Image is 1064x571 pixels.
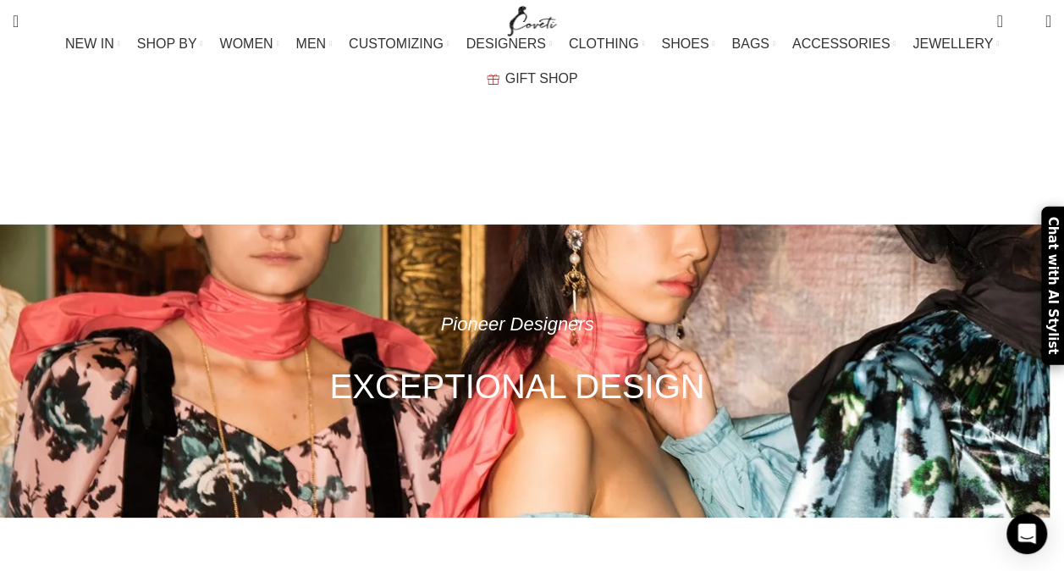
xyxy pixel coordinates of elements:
span: 0 [998,8,1011,21]
span: SHOES [661,36,708,52]
span: CUSTOMIZING [349,36,444,52]
a: SHOP BY [137,27,203,61]
a: NEW IN [65,27,120,61]
div: Open Intercom Messenger [1006,513,1047,554]
a: CLOTHING [569,27,645,61]
a: DESIGNERS [466,27,552,61]
em: Pioneer Designers [441,313,594,335]
a: WOMEN [219,27,278,61]
a: GIFT SHOP [487,62,578,96]
h4: EXCEPTIONAL DESIGN [329,365,704,407]
span: WOMEN [219,36,273,52]
div: My Wishlist [1016,4,1033,38]
a: SHOES [661,27,714,61]
span: DESIGNERS [466,36,546,52]
span: 0 [1019,17,1032,30]
span: JEWELLERY [912,36,993,52]
img: GiftBag [487,74,499,85]
a: CUSTOMIZING [349,27,449,61]
span: BAGS [731,36,769,52]
a: Home [476,156,512,170]
div: Main navigation [4,27,1060,96]
a: 0 [988,4,1011,38]
a: Site logo [504,13,560,27]
span: CLOTHING [569,36,639,52]
a: MEN [296,27,332,61]
span: NEW IN [65,36,114,52]
span: SHOP BY [137,36,197,52]
span: About us [529,156,587,170]
span: ACCESSORIES [792,36,890,52]
span: GIFT SHOP [505,70,578,86]
a: BAGS [731,27,775,61]
span: MEN [296,36,327,52]
a: ACCESSORIES [792,27,896,61]
a: Search [4,4,27,38]
h1: About us [459,99,606,144]
a: JEWELLERY [912,27,999,61]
